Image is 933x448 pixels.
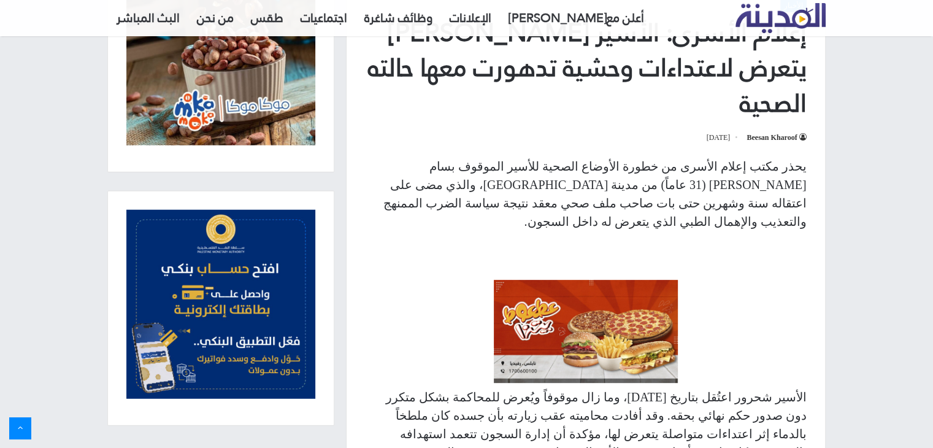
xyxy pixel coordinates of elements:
[747,133,806,142] a: Beesan Kharoof
[365,15,807,121] h1: إعلام الأسرى: الأسير [PERSON_NAME] يتعرض لاعتداءات وحشية تدهورت معها حالته الصحية
[735,4,826,34] a: تلفزيون المدينة
[707,130,740,145] span: [DATE]
[735,3,826,33] img: تلفزيون المدينة
[365,157,807,231] p: يحذر مكتب إعلام الأسرى من خطورة الأوضاع الصحية للأسير الموقوف بسام [PERSON_NAME] (31 عاماً) من مد...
